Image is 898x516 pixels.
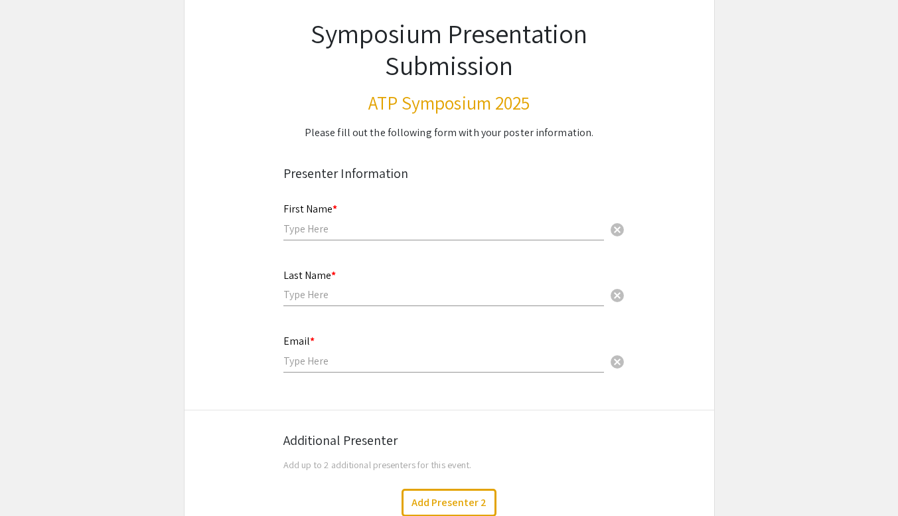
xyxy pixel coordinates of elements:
input: Type Here [283,222,604,236]
mat-label: Email [283,334,315,348]
input: Type Here [283,288,604,301]
mat-label: First Name [283,202,337,216]
mat-label: Last Name [283,268,336,282]
button: Clear [604,215,631,242]
input: Type Here [283,354,604,368]
span: cancel [609,222,625,238]
div: Presenter Information [283,163,615,183]
span: cancel [609,288,625,303]
iframe: Chat [10,456,56,506]
span: Add up to 2 additional presenters for this event. [283,458,472,471]
h3: ATP Symposium 2025 [249,92,650,114]
h1: Symposium Presentation Submission [249,17,650,81]
div: Please fill out the following form with your poster information. [249,125,650,141]
span: cancel [609,354,625,370]
div: Additional Presenter [283,430,615,450]
button: Clear [604,282,631,308]
button: Clear [604,348,631,375]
